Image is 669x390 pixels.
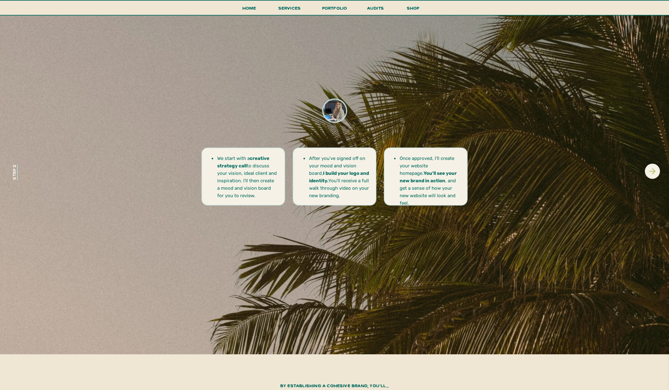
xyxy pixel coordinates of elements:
a: portfolio [320,4,349,16]
a: services [276,4,303,16]
b: I build your logo and identity. [309,170,369,184]
b: You’ll see your new brand in action [400,170,457,184]
a: Home [240,4,259,16]
li: After you’ve signed off on your mood and vision board, You’ll receive a full walk through video o... [308,155,372,199]
span: services [278,5,301,11]
a: shop [398,4,428,15]
li: We start with a to discuss your vision, ideal client and inspiration. I’ll then create a mood and... [217,155,277,199]
a: audits [366,4,385,15]
li: Once approved, I’ll create your website homepage. , and get a sense of how your new website will ... [399,155,460,207]
h2: Step 2 [10,159,18,186]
